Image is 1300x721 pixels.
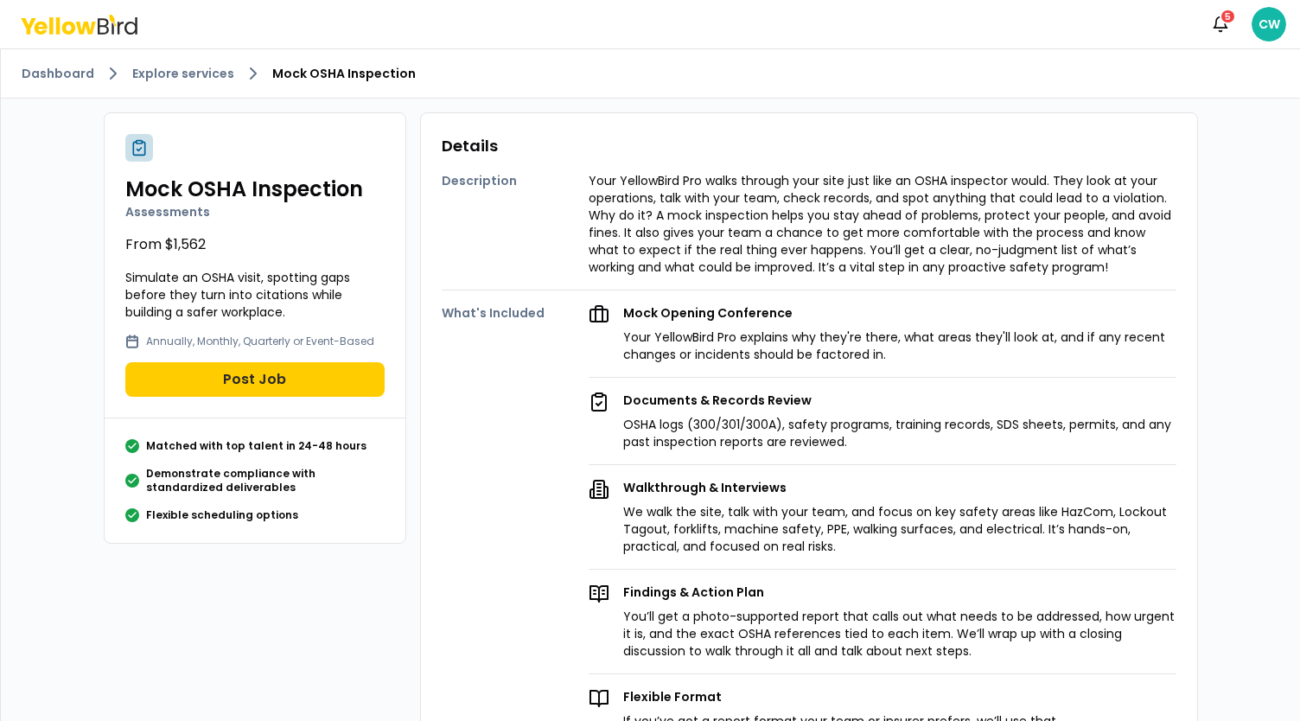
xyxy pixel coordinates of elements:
p: Annually, Monthly, Quarterly or Event-Based [146,335,374,348]
p: Findings & Action Plan [623,584,1176,601]
p: Mock Opening Conference [623,304,1176,322]
p: Walkthrough & Interviews [623,479,1176,496]
p: Simulate an OSHA visit, spotting gaps before they turn into citations while building a safer work... [125,269,385,321]
span: CW [1252,7,1286,41]
h4: Description [442,172,589,189]
a: Dashboard [22,65,94,82]
p: We walk the site, talk with your team, and focus on key safety areas like HazCom, Lockout Tagout,... [623,503,1176,555]
p: Your YellowBird Pro walks through your site just like an OSHA inspector would. They look at your ... [589,172,1176,276]
div: 5 [1220,9,1236,24]
span: Mock OSHA Inspection [272,65,416,82]
p: Documents & Records Review [623,392,1176,409]
p: Demonstrate compliance with standardized deliverables [146,467,385,494]
h2: Mock OSHA Inspection [125,175,385,203]
p: Matched with top talent in 24-48 hours [146,439,366,453]
h3: Details [442,134,1176,158]
button: 5 [1203,7,1238,41]
p: OSHA logs (300/301/300A), safety programs, training records, SDS sheets, permits, and any past in... [623,416,1176,450]
p: Flexible Format [623,688,1059,705]
p: You’ll get a photo-supported report that calls out what needs to be addressed, how urgent it is, ... [623,608,1176,660]
nav: breadcrumb [22,63,1279,84]
p: Assessments [125,203,385,220]
p: From $1,562 [125,234,385,255]
p: Flexible scheduling options [146,508,298,522]
button: Post Job [125,362,385,397]
a: Explore services [132,65,234,82]
h4: What's Included [442,304,589,322]
p: Your YellowBird Pro explains why they're there, what areas they'll look at, and if any recent cha... [623,329,1176,363]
